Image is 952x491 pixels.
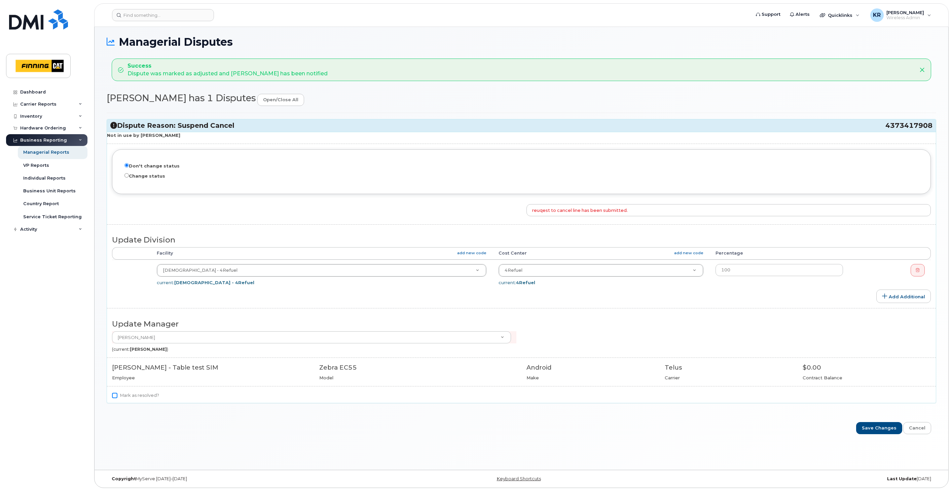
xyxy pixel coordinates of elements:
div: Zebra EC55 [319,363,516,372]
div: $0.00 [803,363,931,372]
th: Facility [151,247,492,259]
div: [DATE] [660,476,936,482]
div: Dispute was marked as adjusted and [PERSON_NAME] has been notified [127,62,328,78]
span: current: [157,280,254,285]
a: Alerts [785,8,814,21]
div: Quicklinks [815,8,864,22]
h3: Dispute Reason: Suspend Cancel [110,121,932,130]
div: Make [526,375,655,381]
input: Don't change status [124,163,129,167]
strong: Success [127,62,328,70]
h3: Update Division [112,236,931,244]
span: 4Refuel [505,268,522,273]
span: Wireless Admin [886,15,924,21]
span: Alerts [796,11,810,18]
span: Quicklinks [828,12,852,18]
span: current: [499,280,535,285]
small: (current: ) [112,347,168,352]
a: [PERSON_NAME] [112,331,511,343]
strong: Copyright [112,476,136,481]
input: Find something... [112,9,214,21]
a: add new code [457,250,486,256]
span: 4Refuel - 4Refuel [163,268,237,273]
h2: [PERSON_NAME] has 1 Disputes [107,93,936,106]
strong: Not in use by [PERSON_NAME] [107,133,180,138]
div: Kristie Reil [866,8,936,22]
label: Change status [124,172,165,179]
div: Telus [665,363,793,372]
strong: Last Update [887,476,917,481]
span: [PERSON_NAME] [114,334,155,340]
strong: [PERSON_NAME] [130,347,167,352]
input: Save Changes [856,422,902,435]
div: Carrier [665,375,793,381]
th: Cost Center [492,247,709,259]
div: Contract Balance [803,375,931,381]
a: Add Additional [876,290,931,303]
a: [DEMOGRAPHIC_DATA] - 4Refuel [157,264,486,276]
th: Percentage [709,247,849,259]
strong: [DEMOGRAPHIC_DATA] - 4Refuel [174,280,254,285]
span: [PERSON_NAME] [886,10,924,15]
div: Model [319,375,516,381]
a: 4Refuel [499,264,703,276]
a: Support [751,8,785,21]
div: MyServe [DATE]–[DATE] [107,476,383,482]
div: [PERSON_NAME] - Table test SIM [112,363,309,372]
div: Android [526,363,655,372]
h3: Update Manager [112,320,931,328]
input: Mark as resolved? [112,393,117,398]
span: Support [762,11,780,18]
a: open/close all [257,94,304,106]
iframe: Messenger Launcher [923,462,947,486]
a: add new code [674,250,703,256]
a: Keyboard Shortcuts [497,476,541,481]
span: 4373417908 [885,121,932,130]
input: Comment [526,204,931,216]
div: Employee [112,375,309,381]
input: Change status [124,173,129,178]
h1: Managerial Disputes [107,36,936,48]
label: Mark as resolved? [112,391,159,400]
strong: 4Refuel [516,280,535,285]
span: KR [873,11,881,19]
a: Cancel [903,422,931,435]
label: Don't change status [124,162,180,169]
